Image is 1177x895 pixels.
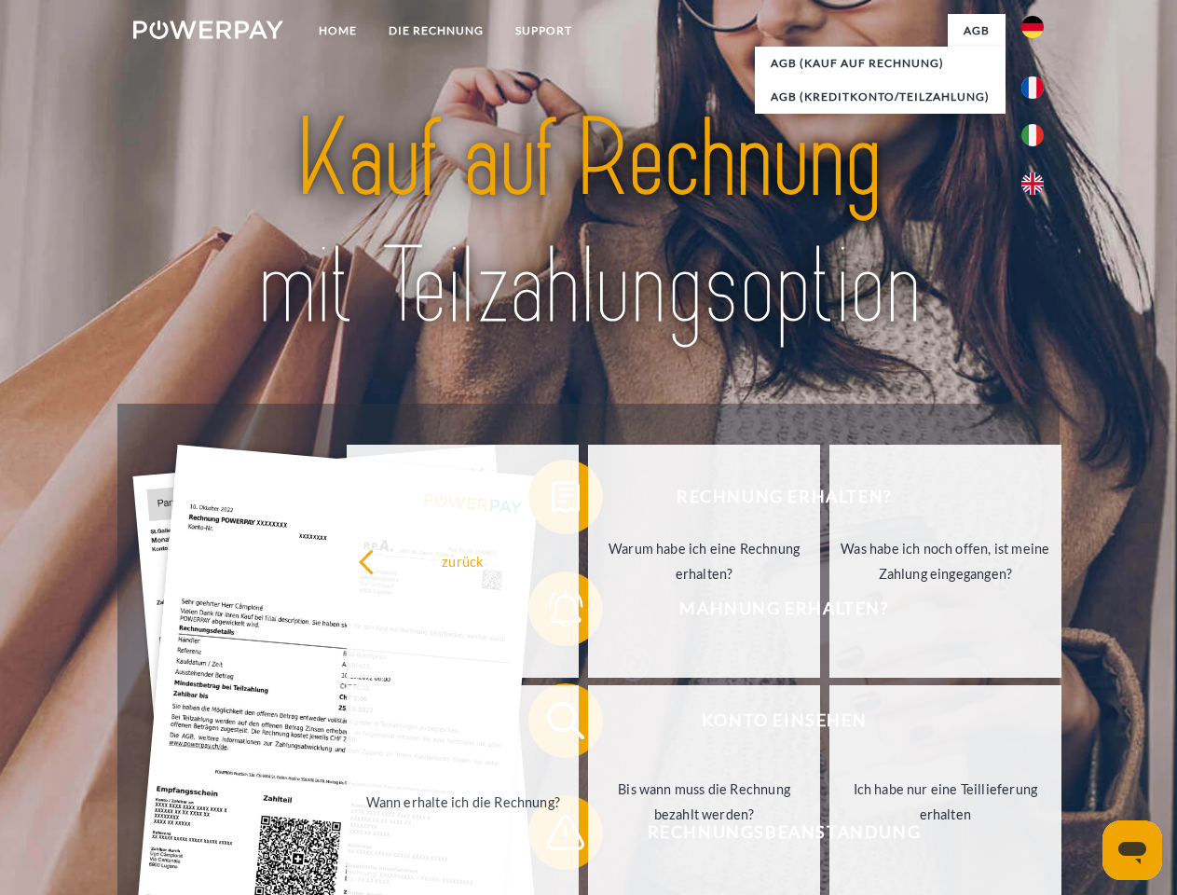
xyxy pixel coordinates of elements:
[755,47,1006,80] a: AGB (Kauf auf Rechnung)
[1021,172,1044,195] img: en
[1021,76,1044,99] img: fr
[948,14,1006,48] a: agb
[841,777,1050,827] div: Ich habe nur eine Teillieferung erhalten
[829,445,1061,678] a: Was habe ich noch offen, ist meine Zahlung eingegangen?
[599,777,809,827] div: Bis wann muss die Rechnung bezahlt werden?
[599,536,809,586] div: Warum habe ich eine Rechnung erhalten?
[303,14,373,48] a: Home
[1102,820,1162,880] iframe: Button to launch messaging window
[755,80,1006,114] a: AGB (Kreditkonto/Teilzahlung)
[358,789,568,814] div: Wann erhalte ich die Rechnung?
[841,536,1050,586] div: Was habe ich noch offen, ist meine Zahlung eingegangen?
[1021,124,1044,146] img: it
[358,548,568,573] div: zurück
[373,14,500,48] a: DIE RECHNUNG
[178,89,999,357] img: title-powerpay_de.svg
[1021,16,1044,38] img: de
[500,14,588,48] a: SUPPORT
[133,21,283,39] img: logo-powerpay-white.svg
